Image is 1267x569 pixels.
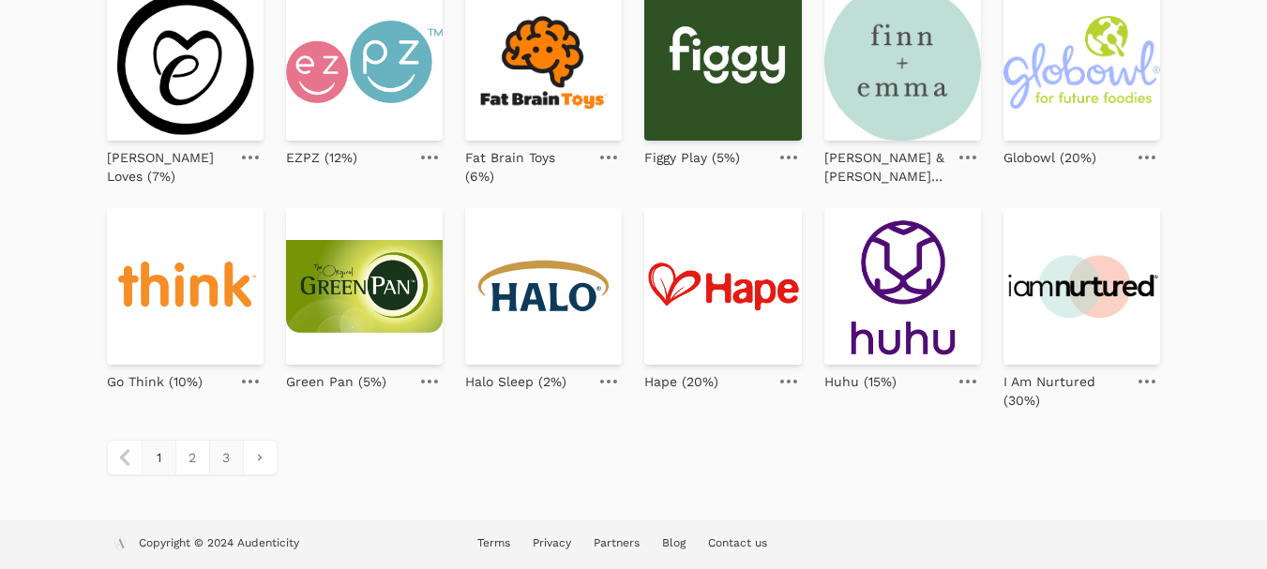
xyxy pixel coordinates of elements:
[107,208,264,365] img: gothink-logo.png
[644,208,801,365] img: Hape_Logo.png
[824,365,897,391] a: Huhu (15%)
[465,141,588,186] a: Fat Brain Toys (6%)
[465,372,566,391] p: Halo Sleep (2%)
[286,372,386,391] p: Green Pan (5%)
[107,141,230,186] a: [PERSON_NAME] Loves (7%)
[209,441,243,474] a: 3
[107,440,278,475] nav: pagination
[1003,141,1096,167] a: Globowl (20%)
[139,535,299,554] p: Copyright © 2024 Audenticity
[708,536,767,549] a: Contact us
[644,365,718,391] a: Hape (20%)
[465,365,566,391] a: Halo Sleep (2%)
[107,372,203,391] p: Go Think (10%)
[1003,372,1126,410] p: I Am Nurtured (30%)
[477,536,510,549] a: Terms
[107,148,230,186] p: [PERSON_NAME] Loves (7%)
[142,441,175,474] span: 1
[824,208,981,365] img: HuHu_Logo_Outlined_Stacked_Purple_d3e0ee55-ed66-4583-b299-27a3fd9dc6fc.png
[824,372,897,391] p: Huhu (15%)
[533,536,571,549] a: Privacy
[662,536,686,549] a: Blog
[465,148,588,186] p: Fat Brain Toys (6%)
[824,141,947,186] a: [PERSON_NAME] & [PERSON_NAME] (10%)
[286,365,386,391] a: Green Pan (5%)
[465,208,622,365] img: Halo_Transparent_Logo.svg
[1003,365,1126,410] a: I Am Nurtured (30%)
[1003,208,1160,365] img: NEW-LOGO_c9824973-8d00-4a6d-a79d-d2e93ec6dff5.png
[107,365,203,391] a: Go Think (10%)
[644,148,740,167] p: Figgy Play (5%)
[286,148,357,167] p: EZPZ (12%)
[644,141,740,167] a: Figgy Play (5%)
[824,148,947,186] p: [PERSON_NAME] & [PERSON_NAME] (10%)
[1003,148,1096,167] p: Globowl (20%)
[644,372,718,391] p: Hape (20%)
[175,441,209,474] a: 2
[286,141,357,167] a: EZPZ (12%)
[286,208,443,365] img: LOGO_DESKTOP_2x_efa94dee-03f9-4ac5-b2f2-bf70290f47dc_600x.png
[594,536,640,549] a: Partners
